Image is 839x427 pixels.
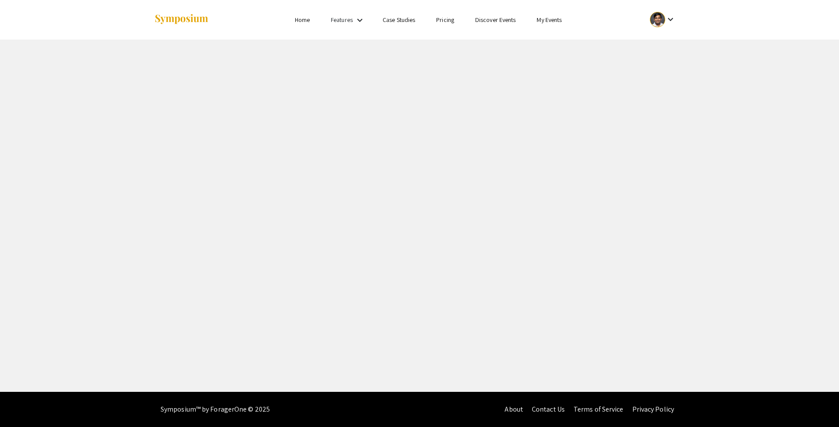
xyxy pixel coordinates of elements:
[505,405,523,414] a: About
[436,16,454,24] a: Pricing
[161,392,270,427] div: Symposium™ by ForagerOne © 2025
[532,405,565,414] a: Contact Us
[574,405,624,414] a: Terms of Service
[641,10,685,29] button: Expand account dropdown
[537,16,562,24] a: My Events
[383,16,415,24] a: Case Studies
[355,15,365,25] mat-icon: Expand Features list
[665,14,676,25] mat-icon: Expand account dropdown
[632,405,674,414] a: Privacy Policy
[295,16,310,24] a: Home
[331,16,353,24] a: Features
[154,14,209,25] img: Symposium by ForagerOne
[475,16,516,24] a: Discover Events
